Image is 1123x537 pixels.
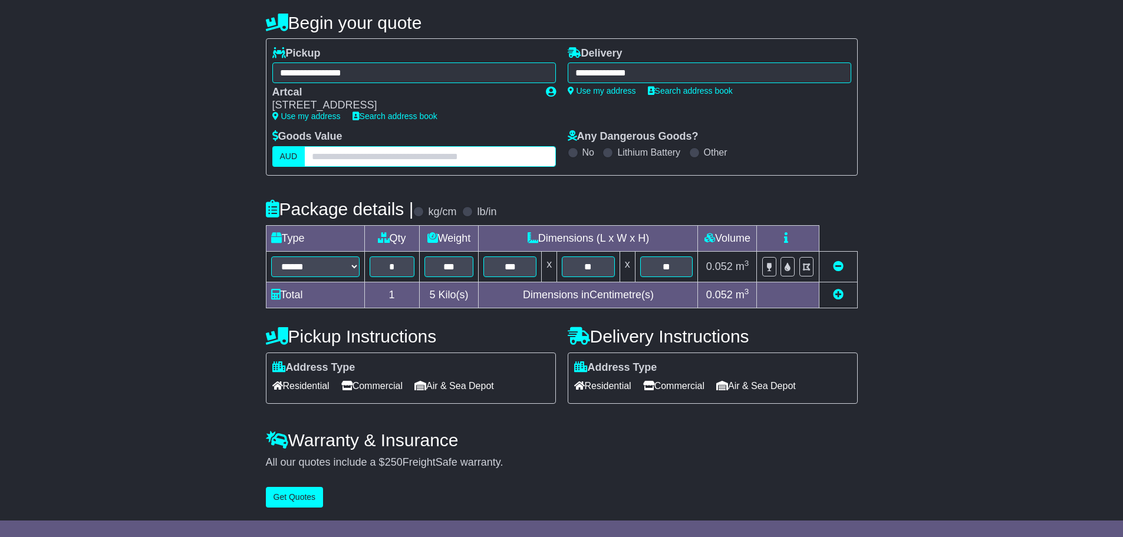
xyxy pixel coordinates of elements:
span: Residential [272,377,330,395]
td: 1 [364,282,419,308]
div: All our quotes include a $ FreightSafe warranty. [266,456,858,469]
div: Artcal [272,86,534,99]
td: Dimensions in Centimetre(s) [479,282,698,308]
button: Get Quotes [266,487,324,508]
td: Qty [364,225,419,251]
label: No [582,147,594,158]
h4: Pickup Instructions [266,327,556,346]
sup: 3 [745,259,749,268]
a: Remove this item [833,261,844,272]
h4: Warranty & Insurance [266,430,858,450]
td: Kilo(s) [419,282,479,308]
td: Dimensions (L x W x H) [479,225,698,251]
td: Type [266,225,364,251]
a: Search address book [353,111,437,121]
span: Commercial [341,377,403,395]
label: lb/in [477,206,496,219]
label: Goods Value [272,130,343,143]
label: Delivery [568,47,623,60]
a: Use my address [568,86,636,95]
span: 0.052 [706,261,733,272]
h4: Begin your quote [266,13,858,32]
span: Air & Sea Depot [716,377,796,395]
h4: Delivery Instructions [568,327,858,346]
a: Use my address [272,111,341,121]
label: Other [704,147,727,158]
span: Air & Sea Depot [414,377,494,395]
div: [STREET_ADDRESS] [272,99,534,112]
td: Weight [419,225,479,251]
label: Address Type [574,361,657,374]
td: Volume [698,225,757,251]
label: kg/cm [428,206,456,219]
span: 5 [429,289,435,301]
label: Pickup [272,47,321,60]
span: 250 [385,456,403,468]
span: Commercial [643,377,704,395]
span: m [736,261,749,272]
a: Add new item [833,289,844,301]
label: Any Dangerous Goods? [568,130,699,143]
td: x [542,251,557,282]
span: 0.052 [706,289,733,301]
span: Residential [574,377,631,395]
span: m [736,289,749,301]
td: Total [266,282,364,308]
h4: Package details | [266,199,414,219]
td: x [620,251,635,282]
a: Search address book [648,86,733,95]
label: Lithium Battery [617,147,680,158]
sup: 3 [745,287,749,296]
label: AUD [272,146,305,167]
label: Address Type [272,361,355,374]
